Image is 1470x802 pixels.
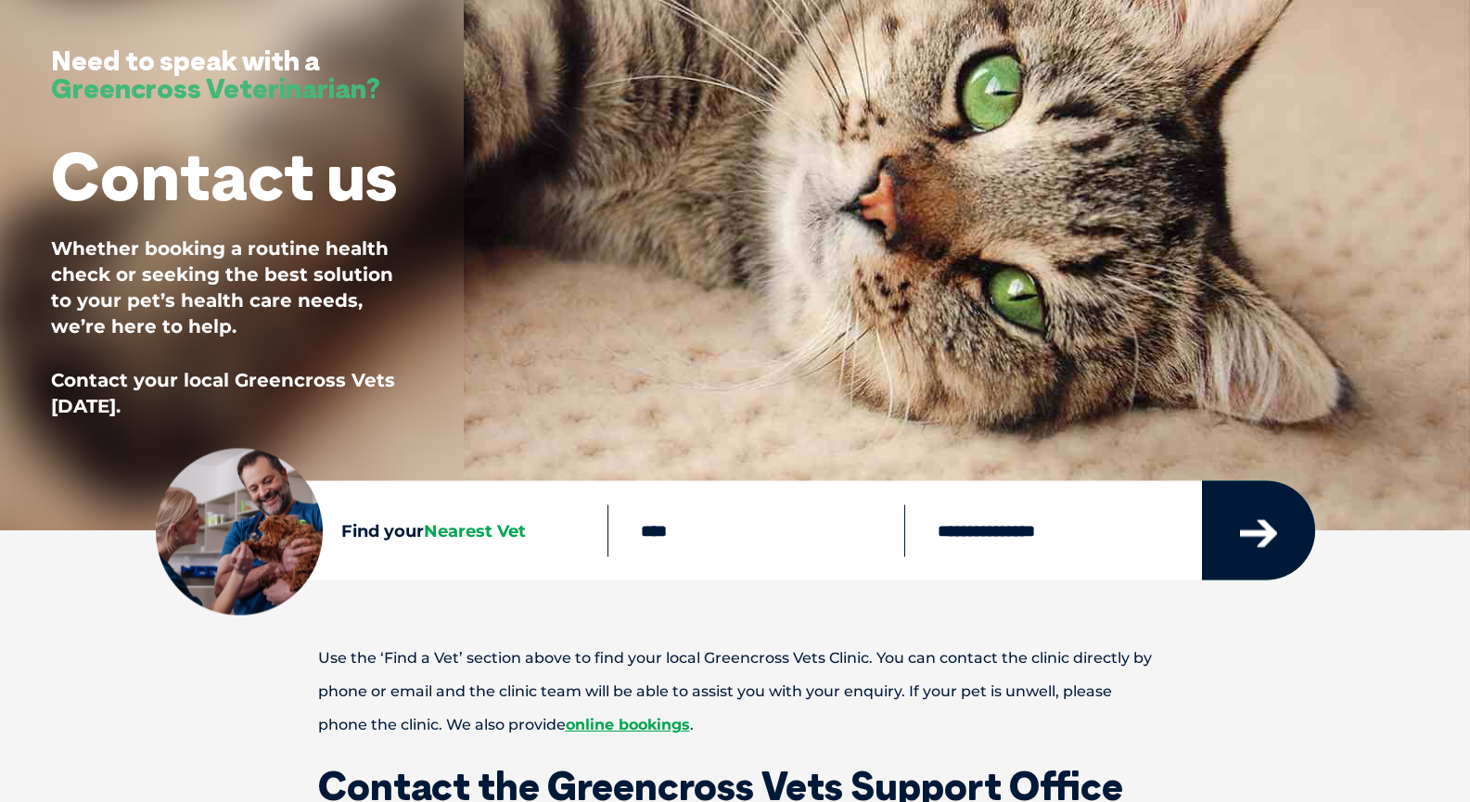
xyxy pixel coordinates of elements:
[341,522,608,539] h4: Find your
[51,236,413,339] p: Whether booking a routine health check or seeking the best solution to your pet’s health care nee...
[253,642,1218,742] p: Use the ‘Find a Vet’ section above to find your local Greencross Vets Clinic. You can contact the...
[51,139,397,212] h1: Contact us
[566,716,690,733] a: online bookings
[51,70,380,106] span: Greencross Veterinarian?
[51,46,380,102] h3: Need to speak with a
[51,367,413,419] p: Contact your local Greencross Vets [DATE].
[424,520,526,541] span: Nearest Vet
